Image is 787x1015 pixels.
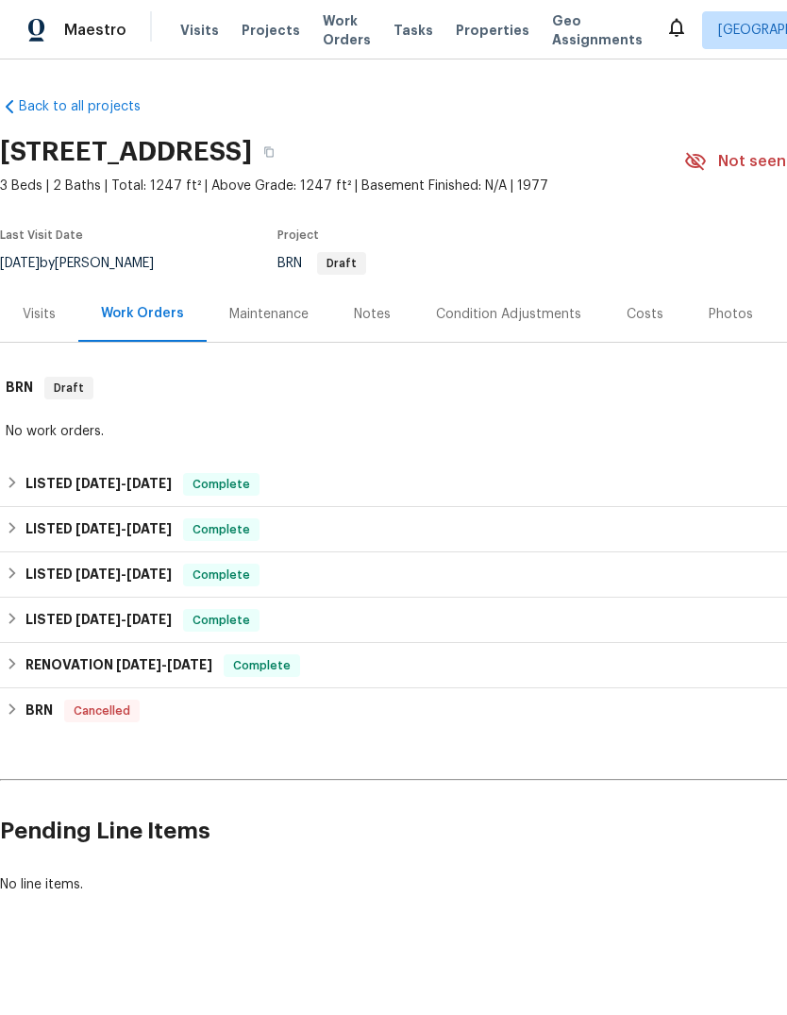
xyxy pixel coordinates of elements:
span: [DATE] [75,522,121,535]
div: Work Orders [101,304,184,323]
span: Project [277,229,319,241]
div: Maintenance [229,305,309,324]
span: [DATE] [75,477,121,490]
span: Properties [456,21,529,40]
div: Photos [709,305,753,324]
span: Complete [185,566,258,584]
span: Work Orders [323,11,371,49]
h6: LISTED [25,564,172,586]
span: - [116,658,212,671]
span: Complete [185,520,258,539]
h6: RENOVATION [25,654,212,677]
span: - [75,522,172,535]
span: [DATE] [75,613,121,626]
span: [DATE] [167,658,212,671]
span: BRN [277,257,366,270]
span: [DATE] [75,567,121,581]
span: [DATE] [126,613,172,626]
span: - [75,477,172,490]
div: Condition Adjustments [436,305,581,324]
span: Projects [242,21,300,40]
span: [DATE] [126,522,172,535]
h6: LISTED [25,609,172,632]
button: Copy Address [252,135,286,169]
h6: BRN [25,700,53,722]
span: - [75,567,172,581]
span: Complete [185,611,258,630]
h6: LISTED [25,518,172,541]
div: Costs [627,305,663,324]
span: Draft [319,258,364,269]
div: Notes [354,305,391,324]
span: Draft [46,379,92,398]
h6: LISTED [25,473,172,496]
div: Visits [23,305,56,324]
span: Visits [180,21,219,40]
span: Geo Assignments [552,11,643,49]
span: [DATE] [116,658,161,671]
span: Complete [185,475,258,494]
span: Maestro [64,21,126,40]
span: [DATE] [126,567,172,581]
span: - [75,613,172,626]
span: Cancelled [66,702,138,720]
h6: BRN [6,377,33,399]
span: Tasks [393,24,433,37]
span: Complete [226,656,298,675]
span: [DATE] [126,477,172,490]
